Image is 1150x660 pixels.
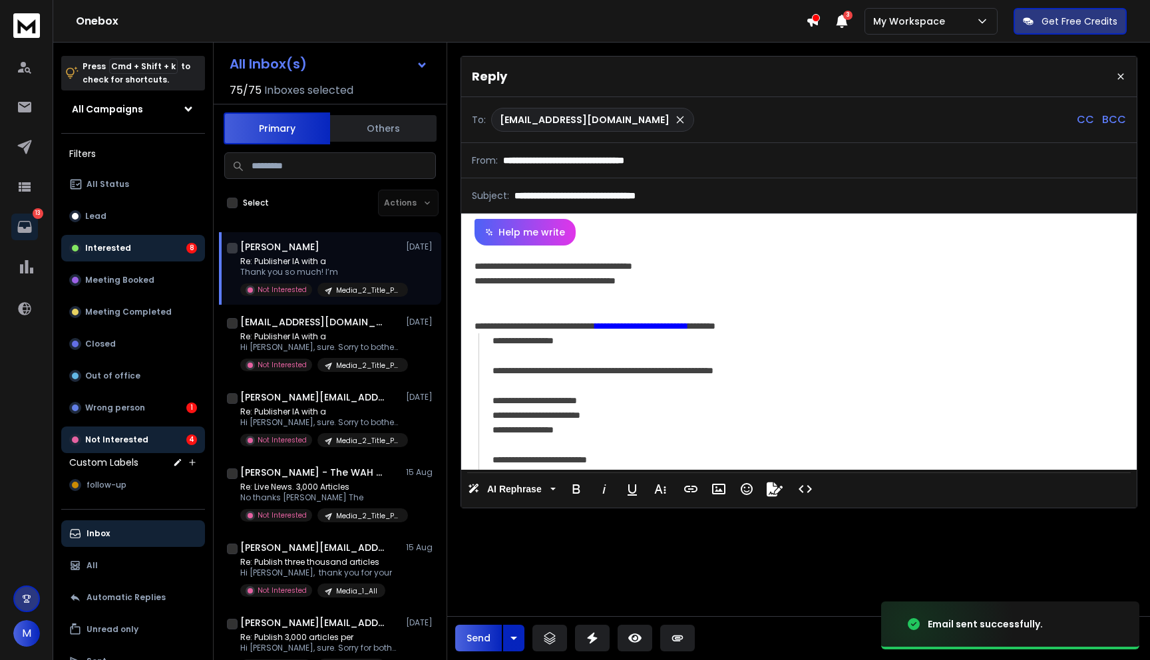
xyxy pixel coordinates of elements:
[240,482,400,492] p: Re: Live News. 3,000 Articles
[762,476,787,502] button: Signature
[240,331,400,342] p: Re: Publisher IA with a
[258,360,307,370] p: Not Interested
[85,211,106,222] p: Lead
[76,13,806,29] h1: Onebox
[240,643,400,653] p: Hi [PERSON_NAME], sure. Sorry for bother. [GEOGRAPHIC_DATA] On
[61,96,205,122] button: All Campaigns
[13,620,40,647] button: M
[793,476,818,502] button: Code View
[85,307,172,317] p: Meeting Completed
[61,363,205,389] button: Out of office
[472,189,509,202] p: Subject:
[240,391,387,404] h1: [PERSON_NAME][EMAIL_ADDRESS][DOMAIN_NAME]
[406,617,436,628] p: [DATE]
[87,592,166,603] p: Automatic Replies
[243,198,269,208] label: Select
[61,299,205,325] button: Meeting Completed
[592,476,617,502] button: Italic (⌘I)
[472,113,486,126] p: To:
[61,331,205,357] button: Closed
[240,541,387,554] h1: [PERSON_NAME][EMAIL_ADDRESS][PERSON_NAME][DOMAIN_NAME]
[406,392,436,403] p: [DATE]
[230,82,262,98] span: 75 / 75
[109,59,178,74] span: Cmd + Shift + k
[186,403,197,413] div: 1
[186,434,197,445] div: 4
[85,339,116,349] p: Closed
[240,632,400,643] p: Re: Publish 3,000 articles per
[330,114,437,143] button: Others
[1014,8,1127,35] button: Get Free Credits
[224,112,330,144] button: Primary
[61,203,205,230] button: Lead
[472,67,507,86] p: Reply
[240,342,400,353] p: Hi [PERSON_NAME], sure. Sorry to bother. [GEOGRAPHIC_DATA] On
[240,240,319,253] h1: [PERSON_NAME]
[87,624,138,635] p: Unread only
[87,179,129,190] p: All Status
[406,317,436,327] p: [DATE]
[61,552,205,579] button: All
[83,60,190,86] p: Press to check for shortcuts.
[85,243,131,253] p: Interested
[258,435,307,445] p: Not Interested
[219,51,439,77] button: All Inbox(s)
[472,154,498,167] p: From:
[734,476,759,502] button: Emoticons
[1102,112,1126,128] p: BCC
[85,275,154,285] p: Meeting Booked
[500,113,670,126] p: [EMAIL_ADDRESS][DOMAIN_NAME]
[406,542,436,553] p: 15 Aug
[564,476,589,502] button: Bold (⌘B)
[455,625,502,651] button: Send
[336,511,400,521] p: Media_2_Title_Publisher
[620,476,645,502] button: Underline (⌘U)
[336,361,400,371] p: Media_2_Title_Publisher
[240,568,392,578] p: Hi [PERSON_NAME], thank you for your
[873,15,950,28] p: My Workspace
[61,235,205,261] button: Interested8
[1077,112,1094,128] p: CC
[336,436,400,446] p: Media_2_Title_Publisher
[72,102,143,116] h1: All Campaigns
[258,510,307,520] p: Not Interested
[406,467,436,478] p: 15 Aug
[61,426,205,453] button: Not Interested4
[186,243,197,253] div: 8
[240,267,400,277] p: Thank you so much! I’m
[1042,15,1117,28] p: Get Free Credits
[258,285,307,295] p: Not Interested
[61,584,205,611] button: Automatic Replies
[240,557,392,568] p: Re: Publish three thousand articles
[465,476,558,502] button: AI Rephrase
[85,434,148,445] p: Not Interested
[87,480,126,490] span: follow-up
[240,492,400,503] p: No thanks [PERSON_NAME] The
[240,616,387,629] h1: [PERSON_NAME][EMAIL_ADDRESS][DOMAIN_NAME]
[484,484,544,495] span: AI Rephrase
[843,11,853,20] span: 3
[61,616,205,643] button: Unread only
[475,219,576,246] button: Help me write
[87,528,110,539] p: Inbox
[336,586,377,596] p: Media_1_All
[928,617,1043,631] div: Email sent successfully.
[69,456,138,469] h3: Custom Labels
[61,472,205,498] button: follow-up
[61,520,205,547] button: Inbox
[11,214,38,240] a: 13
[706,476,731,502] button: Insert Image (⌘P)
[13,13,40,38] img: logo
[264,82,353,98] h3: Inboxes selected
[85,403,145,413] p: Wrong person
[33,208,43,219] p: 13
[240,407,400,417] p: Re: Publisher IA with a
[240,256,400,267] p: Re: Publisher IA with a
[240,466,387,479] h1: [PERSON_NAME] - The WAH Woman
[87,560,98,571] p: All
[61,171,205,198] button: All Status
[240,315,387,329] h1: [EMAIL_ADDRESS][DOMAIN_NAME]
[85,371,140,381] p: Out of office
